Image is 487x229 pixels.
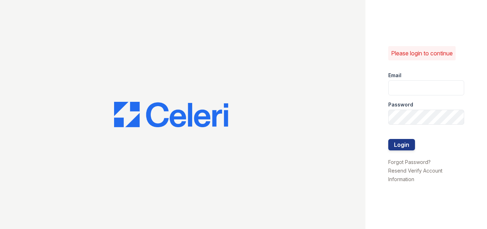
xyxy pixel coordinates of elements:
img: CE_Logo_Blue-a8612792a0a2168367f1c8372b55b34899dd931a85d93a1a3d3e32e68fde9ad4.png [114,102,228,128]
label: Password [388,101,413,108]
p: Please login to continue [391,49,453,58]
button: Login [388,139,415,150]
a: Resend Verify Account Information [388,168,442,182]
label: Email [388,72,401,79]
a: Forgot Password? [388,159,431,165]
